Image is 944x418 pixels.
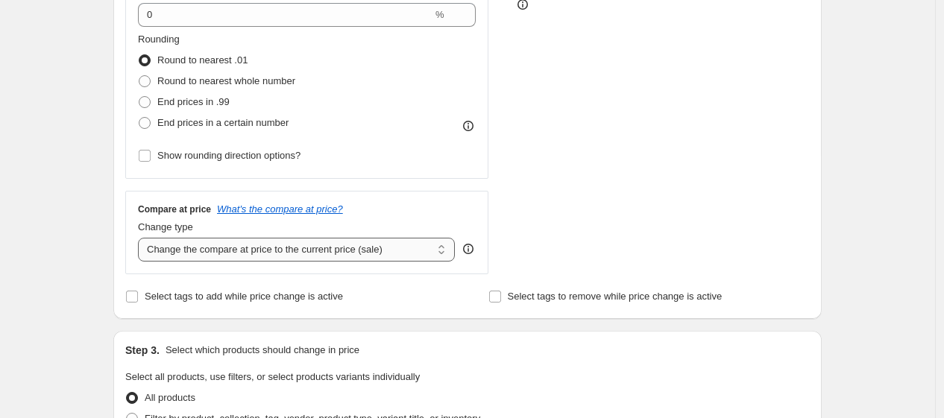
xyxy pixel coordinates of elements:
h3: Compare at price [138,203,211,215]
h2: Step 3. [125,343,160,358]
span: End prices in a certain number [157,117,289,128]
div: help [461,241,476,256]
span: Round to nearest whole number [157,75,295,86]
span: Select tags to remove while price change is active [508,291,723,302]
button: What's the compare at price? [217,203,343,215]
input: -20 [138,3,432,27]
span: End prices in .99 [157,96,230,107]
span: Show rounding direction options? [157,150,300,161]
span: Select all products, use filters, or select products variants individually [125,371,420,382]
span: Round to nearest .01 [157,54,248,66]
span: Rounding [138,34,180,45]
span: Change type [138,221,193,232]
span: All products [145,392,195,403]
span: Select tags to add while price change is active [145,291,343,302]
span: % [435,9,444,20]
p: Select which products should change in price [166,343,359,358]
